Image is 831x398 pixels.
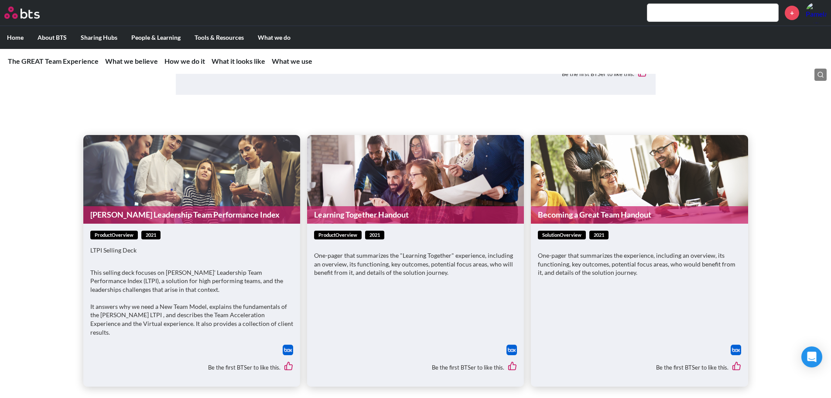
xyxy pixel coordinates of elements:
a: Learning Together Handout [307,206,524,223]
a: Download file from Box [283,345,293,355]
span: 2021 [141,231,161,240]
a: The GREAT Team Experience [8,57,99,65]
a: What we use [272,57,312,65]
a: What it looks like [212,57,265,65]
img: Box logo [283,345,293,355]
a: Go home [4,7,56,19]
label: Sharing Hubs [74,26,124,49]
img: Box logo [731,345,741,355]
div: Be the first BTSer to like this. [538,355,741,380]
div: Be the first BTSer to like this. [90,355,293,380]
img: BTS Logo [4,7,40,19]
a: Download file from Box [731,345,741,355]
div: Open Intercom Messenger [801,346,822,367]
img: Pamela Fournier [806,2,827,23]
img: Box logo [506,345,517,355]
p: LTPI Selling Deck [90,246,293,255]
p: One-pager that summarizes the experience, including an overview, its functioning, key outcomes, p... [538,251,741,277]
a: How we do it [164,57,205,65]
span: productOverview [90,231,138,240]
label: People & Learning [124,26,188,49]
label: About BTS [31,26,74,49]
label: What we do [251,26,298,49]
div: Be the first BTSer to like this. [314,355,517,380]
span: 2021 [589,231,609,240]
p: It answers why we need a New Team Model, explains the fundamentals of the [PERSON_NAME] LTPI , an... [90,302,293,336]
label: Tools & Resources [188,26,251,49]
a: Download file from Box [506,345,517,355]
p: This selling deck focuses on [PERSON_NAME]' Leadership Team Performance Index (LTPI), a solution ... [90,268,293,294]
a: Profile [806,2,827,23]
a: + [785,6,799,20]
a: What we believe [105,57,158,65]
span: 2021 [365,231,384,240]
span: solutionOverview [538,231,586,240]
p: One-pager that summarizes the "Learning Together" experience, including an overview, its function... [314,251,517,277]
a: [PERSON_NAME] Leadership Team Performance Index [83,206,300,223]
a: Becoming a Great Team Handout [531,206,748,223]
span: productOverview [314,231,362,240]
